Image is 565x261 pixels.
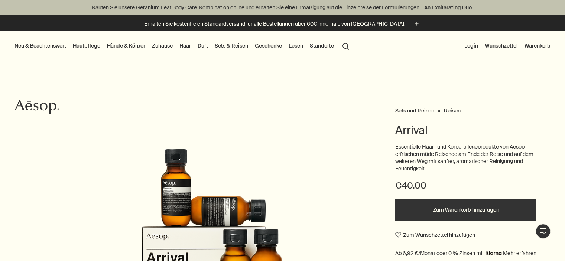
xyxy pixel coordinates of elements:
nav: primary [13,31,353,61]
a: Reisen [444,107,461,111]
a: Hautpflege [71,41,102,50]
button: Warenkorb [523,41,552,50]
button: Live-Support Chat [536,224,551,239]
a: Lesen [287,41,305,50]
p: Erhalten Sie kostenfreien Standardversand für alle Bestellungen über 60€ innerhalb von [GEOGRAPHI... [144,20,405,28]
a: Wunschzettel [483,41,519,50]
a: Haar [178,41,192,50]
a: An Exhilarating Duo [423,3,473,12]
a: Duft [196,41,210,50]
p: Essentielle Haar- und Körperpflegeprodukte von Aesop erfrischen müde Reisende am Ende der Reise u... [395,143,536,172]
button: Neu & Beachtenswert [13,41,68,50]
a: Zuhause [150,41,174,50]
button: Erhalten Sie kostenfreien Standardversand für alle Bestellungen über 60€ innerhalb von [GEOGRAPHI... [144,20,421,28]
button: Zum Warenkorb hinzufügen - €40.00 [395,199,536,221]
button: Standorte [308,41,335,50]
nav: supplementary [463,31,552,61]
a: Hände & Körper [105,41,147,50]
svg: Aesop [15,99,59,114]
button: Login [463,41,480,50]
a: Sets und Reisen [395,107,434,111]
button: Zum Wunschzettel hinzufügen [395,228,475,242]
a: Geschenke [253,41,283,50]
button: Menüpunkt "Suche" öffnen [339,39,353,53]
h1: Arrival [395,123,536,138]
a: Aesop [13,98,61,118]
p: Kaufen Sie unsere Geranium Leaf Body Care-Kombination online und erhalten Sie eine Ermäßigung auf... [7,4,558,12]
a: Sets & Reisen [213,41,250,50]
span: €40.00 [395,180,426,192]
